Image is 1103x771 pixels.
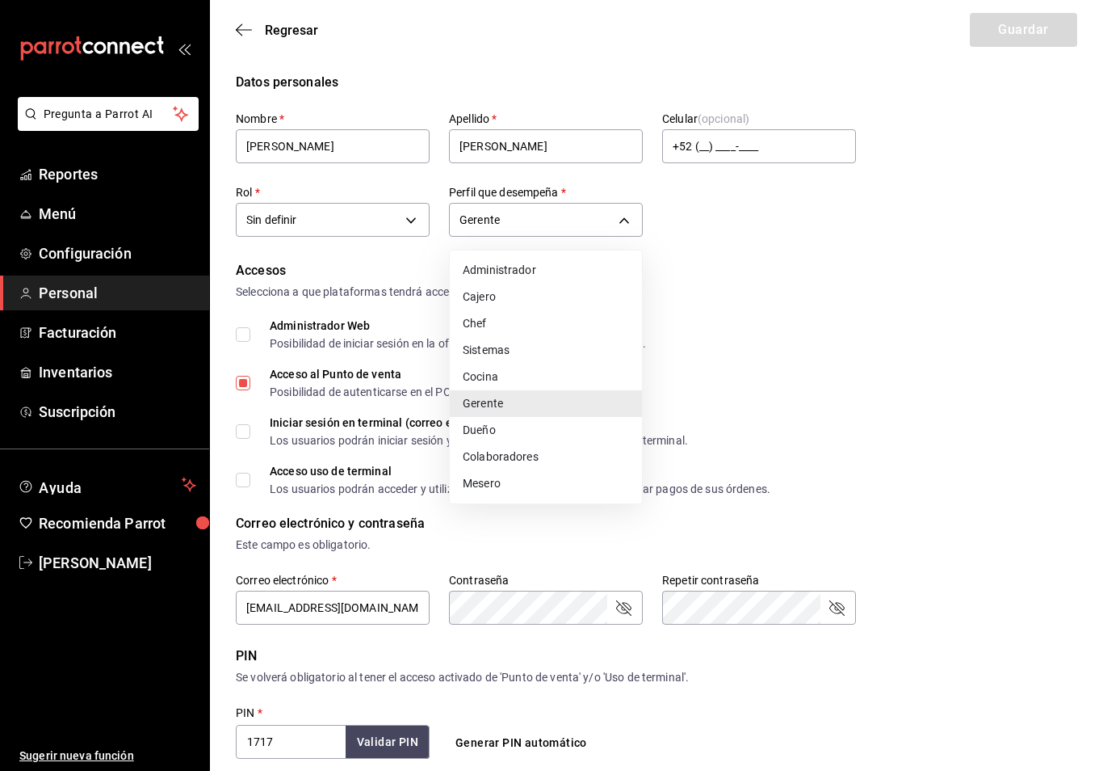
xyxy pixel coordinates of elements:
[450,417,642,444] li: Dueño
[450,284,642,310] li: Cajero
[450,257,642,284] li: Administrador
[450,364,642,390] li: Cocina
[450,470,642,497] li: Mesero
[450,310,642,337] li: Chef
[450,337,642,364] li: Sistemas
[450,390,642,417] li: Gerente
[450,444,642,470] li: Colaboradores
